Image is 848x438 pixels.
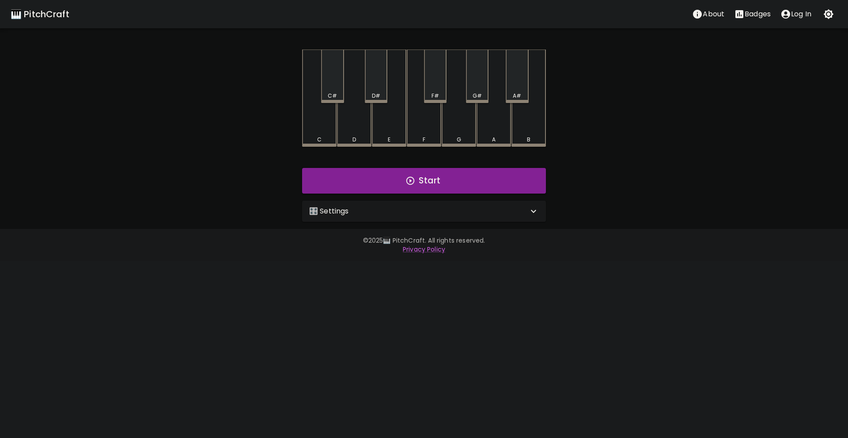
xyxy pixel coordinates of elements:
button: account of current user [776,5,816,23]
div: E [388,136,390,144]
p: About [703,9,724,19]
div: F# [432,92,439,100]
div: F [423,136,425,144]
p: 🎛️ Settings [309,206,349,217]
div: A [492,136,496,144]
div: D# [372,92,380,100]
div: 🎛️ Settings [302,201,546,222]
button: Stats [729,5,776,23]
p: Badges [745,9,771,19]
div: B [527,136,530,144]
a: 🎹 PitchCraft [11,7,69,21]
p: Log In [791,9,811,19]
div: C [317,136,322,144]
a: Privacy Policy [403,245,445,254]
div: G [457,136,461,144]
button: Start [302,168,546,194]
div: A# [513,92,521,100]
div: D [352,136,356,144]
div: C# [328,92,337,100]
button: About [687,5,729,23]
p: © 2025 🎹 PitchCraft. All rights reserved. [170,236,678,245]
div: G# [473,92,482,100]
